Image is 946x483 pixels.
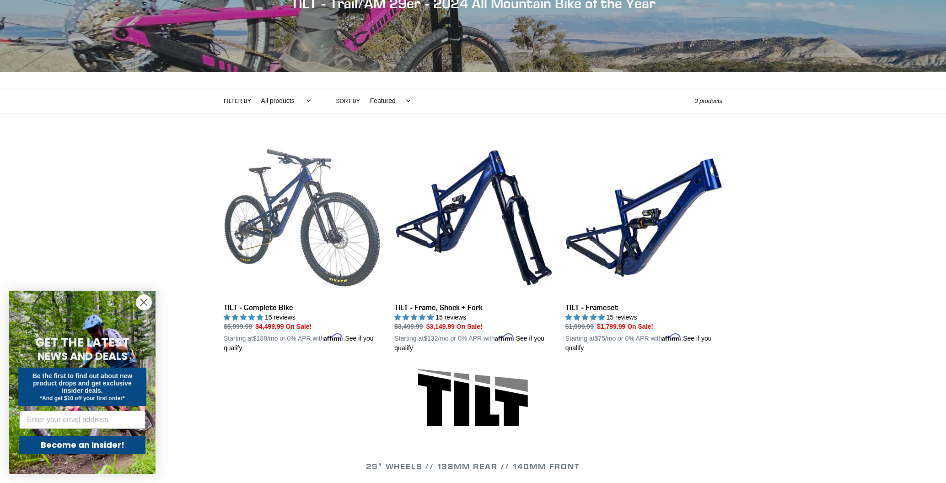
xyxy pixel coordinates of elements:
input: Enter your email address [19,411,145,429]
span: *And get $10 off your first order* [40,395,124,402]
button: Become an Insider! [19,436,145,454]
span: 29" WHEELS // 138mm REAR // 140mm FRONT [366,461,580,472]
span: Be the first to find out about new product drops and get exclusive insider deals. [32,372,133,394]
label: Sort by [336,97,360,105]
span: 3 products [694,98,722,104]
button: Close dialog [136,294,152,310]
span: NEWS AND DEALS [38,349,128,364]
span: GET THE LATEST [35,334,129,351]
label: Filter by [224,97,251,105]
